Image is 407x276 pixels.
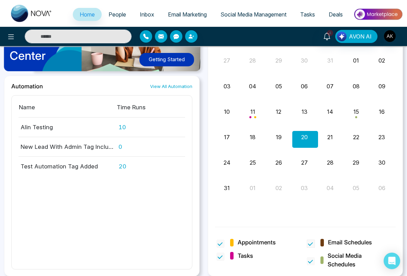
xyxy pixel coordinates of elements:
[140,11,154,18] span: Inbox
[300,11,315,18] span: Tasks
[302,108,307,116] button: 13
[275,158,282,167] button: 26
[301,184,308,192] button: 03
[379,108,385,116] button: 16
[327,56,333,65] button: 31
[250,184,256,192] button: 01
[327,108,333,116] button: 14
[224,133,230,141] button: 17
[10,29,56,64] p: Learning Center
[168,11,207,18] span: Email Marketing
[19,157,116,171] td: Test Automation Tag Added
[224,108,230,116] button: 10
[301,133,308,141] button: 20
[215,38,396,219] div: Month View
[19,137,116,157] td: New Lead With Admin Tag Include
[335,30,377,43] button: AVON AI
[353,184,359,192] button: 05
[116,137,185,157] td: 0
[378,158,385,167] button: 30
[275,184,282,192] button: 02
[19,118,116,137] td: Alin Testing
[116,157,185,171] td: 20
[133,8,161,21] a: Inbox
[353,56,359,65] button: 01
[384,253,400,269] div: Open Intercom Messenger
[327,133,333,141] button: 21
[353,133,359,141] button: 22
[11,5,52,22] img: Nova CRM Logo
[73,8,102,21] a: Home
[378,133,385,141] button: 23
[328,252,389,269] span: Social Media Schedules
[249,56,256,65] button: 28
[276,133,282,141] button: 19
[378,56,385,65] button: 02
[322,8,350,21] a: Deals
[301,158,308,167] button: 27
[327,82,333,90] button: 07
[249,82,256,90] button: 04
[378,184,385,192] button: 06
[275,82,282,90] button: 05
[116,118,185,137] td: 10
[328,238,372,247] span: Email Schedules
[116,102,185,118] th: Time Runs
[139,53,194,66] button: Getting Started
[319,30,335,42] a: 4
[384,30,396,42] img: User Avatar
[19,102,116,118] th: Name
[238,238,276,247] span: Appointments
[353,82,360,90] button: 08
[109,11,126,18] span: People
[250,158,256,167] button: 25
[80,11,95,18] span: Home
[276,108,281,116] button: 12
[327,184,334,192] button: 04
[327,158,333,167] button: 28
[150,83,192,90] a: View All Automation
[238,252,253,261] span: Tasks
[337,32,347,41] img: Lead Flow
[353,7,403,22] img: Market-place.gif
[329,11,343,18] span: Deals
[161,8,214,21] a: Email Marketing
[275,56,282,65] button: 29
[4,5,200,76] a: LearningCenterGetting Started
[378,82,385,90] button: 09
[250,133,256,141] button: 18
[224,82,230,90] button: 03
[102,8,133,21] a: People
[301,56,308,65] button: 30
[224,184,230,192] button: 31
[224,56,230,65] button: 27
[353,158,359,167] button: 29
[11,83,43,90] h2: Automation
[301,82,308,90] button: 06
[293,8,322,21] a: Tasks
[224,158,230,167] button: 24
[214,8,293,21] a: Social Media Management
[327,30,333,36] span: 4
[349,32,372,41] span: AVON AI
[221,11,286,18] span: Social Media Management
